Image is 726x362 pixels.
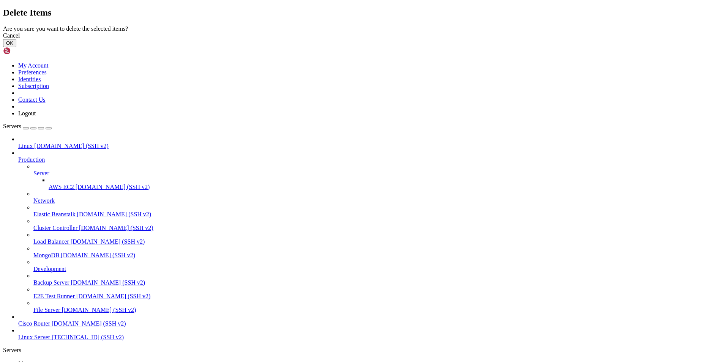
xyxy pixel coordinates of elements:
[33,225,723,231] a: Cluster Controller [DOMAIN_NAME] (SSH v2)
[18,76,41,82] a: Identities
[34,143,109,149] span: [DOMAIN_NAME] (SSH v2)
[3,123,21,129] span: Servers
[33,252,723,259] a: MongoDB [DOMAIN_NAME] (SSH v2)
[33,245,723,259] li: MongoDB [DOMAIN_NAME] (SSH v2)
[18,156,723,163] a: Production
[33,238,69,245] span: Load Balancer
[33,279,723,286] a: Backup Server [DOMAIN_NAME] (SSH v2)
[33,211,76,217] span: Elastic Beanstalk
[3,25,723,32] div: Are you sure you want to delete the selected items?
[33,197,55,204] span: Network
[33,170,723,177] a: Server
[49,184,723,190] a: AWS EC2 [DOMAIN_NAME] (SSH v2)
[18,143,33,149] span: Linux
[76,184,150,190] span: [DOMAIN_NAME] (SSH v2)
[3,47,47,55] img: Shellngn
[18,320,50,327] span: Cisco Router
[33,293,75,299] span: E2E Test Runner
[18,62,49,69] a: My Account
[61,252,135,258] span: [DOMAIN_NAME] (SSH v2)
[52,334,124,340] span: [TECHNICAL_ID] (SSH v2)
[33,300,723,313] li: File Server [DOMAIN_NAME] (SSH v2)
[33,231,723,245] li: Load Balancer [DOMAIN_NAME] (SSH v2)
[33,307,723,313] a: File Server [DOMAIN_NAME] (SSH v2)
[33,259,723,272] li: Development
[76,293,151,299] span: [DOMAIN_NAME] (SSH v2)
[49,184,74,190] span: AWS EC2
[33,211,723,218] a: Elastic Beanstalk [DOMAIN_NAME] (SSH v2)
[33,170,49,176] span: Server
[18,150,723,313] li: Production
[18,96,46,103] a: Contact Us
[33,197,723,204] a: Network
[3,347,723,354] div: Servers
[33,204,723,218] li: Elastic Beanstalk [DOMAIN_NAME] (SSH v2)
[18,334,723,341] a: Linux Server [TECHNICAL_ID] (SSH v2)
[18,156,45,163] span: Production
[33,266,723,272] a: Development
[33,252,59,258] span: MongoDB
[79,225,153,231] span: [DOMAIN_NAME] (SSH v2)
[18,313,723,327] li: Cisco Router [DOMAIN_NAME] (SSH v2)
[77,211,152,217] span: [DOMAIN_NAME] (SSH v2)
[18,334,50,340] span: Linux Server
[3,32,723,39] div: Cancel
[71,279,145,286] span: [DOMAIN_NAME] (SSH v2)
[18,110,36,116] a: Logout
[33,266,66,272] span: Development
[33,272,723,286] li: Backup Server [DOMAIN_NAME] (SSH v2)
[52,320,126,327] span: [DOMAIN_NAME] (SSH v2)
[33,225,77,231] span: Cluster Controller
[3,39,16,47] button: OK
[33,163,723,190] li: Server
[33,293,723,300] a: E2E Test Runner [DOMAIN_NAME] (SSH v2)
[18,320,723,327] a: Cisco Router [DOMAIN_NAME] (SSH v2)
[18,136,723,150] li: Linux [DOMAIN_NAME] (SSH v2)
[33,218,723,231] li: Cluster Controller [DOMAIN_NAME] (SSH v2)
[33,307,60,313] span: File Server
[18,69,47,76] a: Preferences
[18,143,723,150] a: Linux [DOMAIN_NAME] (SSH v2)
[33,238,723,245] a: Load Balancer [DOMAIN_NAME] (SSH v2)
[49,177,723,190] li: AWS EC2 [DOMAIN_NAME] (SSH v2)
[33,279,69,286] span: Backup Server
[62,307,136,313] span: [DOMAIN_NAME] (SSH v2)
[3,123,52,129] a: Servers
[18,83,49,89] a: Subscription
[33,286,723,300] li: E2E Test Runner [DOMAIN_NAME] (SSH v2)
[71,238,145,245] span: [DOMAIN_NAME] (SSH v2)
[3,8,723,18] h2: Delete Items
[33,190,723,204] li: Network
[18,327,723,341] li: Linux Server [TECHNICAL_ID] (SSH v2)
